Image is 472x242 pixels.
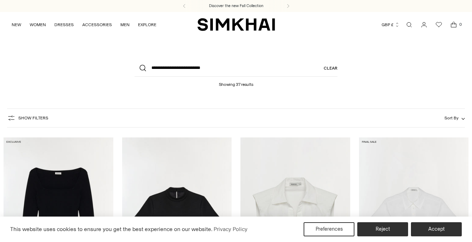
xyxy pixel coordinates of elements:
span: Sort By [444,116,459,120]
button: GBP £ [382,17,400,33]
a: Wishlist [432,18,446,32]
button: Preferences [304,222,354,236]
a: Privacy Policy (opens in a new tab) [213,224,249,235]
button: Search [135,60,151,77]
a: ACCESSORIES [82,17,112,33]
span: Show Filters [18,116,48,120]
button: Show Filters [7,112,48,124]
a: EXPLORE [138,17,156,33]
a: SIMKHAI [197,18,275,31]
span: 0 [457,21,464,28]
a: MEN [120,17,130,33]
a: Open cart modal [447,18,461,32]
a: NEW [12,17,21,33]
a: DRESSES [54,17,74,33]
span: This website uses cookies to ensure you get the best experience on our website. [10,226,213,232]
a: Discover the new Fall Collection [209,3,263,9]
button: Reject [357,222,408,236]
a: Go to the account page [417,18,431,32]
a: Open search modal [402,18,416,32]
button: Sort By [444,114,465,122]
a: WOMEN [30,17,46,33]
button: Accept [411,222,462,236]
h1: Showing 37 results [219,77,253,87]
a: Clear [324,60,337,77]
